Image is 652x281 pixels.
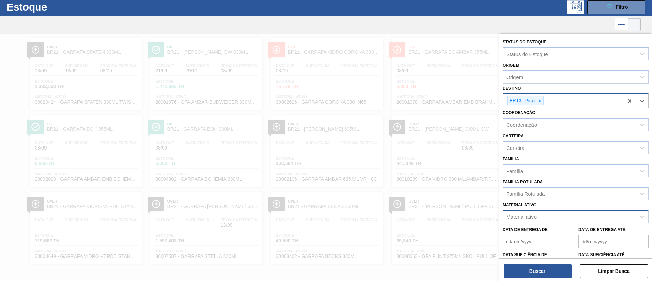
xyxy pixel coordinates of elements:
label: Família [503,157,519,161]
label: Coordenação [503,110,536,115]
input: dd/mm/yyyy [503,235,573,248]
a: ÍconeOkBR21 - [PERSON_NAME] 275MLData out08/09Suficiência-Próxima Entrega-Estoque0,000 THMaterial... [507,33,628,110]
label: Data de Entrega até [578,227,626,232]
a: ÍconeOverBR21 - GARRAFA SPATEN 330MLData out18/09Suficiência18/09Próxima Entrega08/09Estoque1.332... [25,33,145,110]
label: Data de Entrega de [503,227,548,232]
label: Data suficiência de [503,252,547,257]
label: Carteira [503,134,524,138]
div: Material ativo [506,214,537,220]
a: ÍconeOkBR21 - [PERSON_NAME] OW 330MLData out21/09Suficiência29/10Próxima Entrega08/09Estoque1.472... [145,33,266,110]
span: Filtro [616,4,628,10]
div: Família Rotulada [506,191,545,197]
div: Família [506,168,523,174]
a: ÍconeOutBR21 - GARRAFA VIDRO CORONA 330MLData out08/09Suficiência-Próxima Entrega-Estoque76,176 T... [266,33,386,110]
div: Carteira [506,145,524,151]
label: Origem [503,63,519,68]
div: Origem [506,74,523,80]
label: Data suficiência até [578,252,625,257]
label: Destino [503,86,521,91]
input: dd/mm/yyyy [578,235,649,248]
div: BR13 - Piraí [508,96,536,105]
h1: Estoque [7,3,108,11]
div: Pogramando: nenhum usuário selecionado [567,0,584,14]
label: Status do Estoque [503,40,546,45]
a: ÍconeOutBR21 - GARRAFA BC AMBAR 355MLData out08/09Suficiência-Próxima Entrega-Estoque0,000 THMate... [386,33,507,110]
div: Visão em Cards [628,18,641,31]
div: Coordenação [506,122,537,128]
button: Filtro [587,0,645,14]
div: Visão em Lista [615,18,628,31]
label: Família Rotulada [503,180,543,185]
label: Material ativo [503,203,537,207]
div: Status do Estoque [506,51,548,57]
